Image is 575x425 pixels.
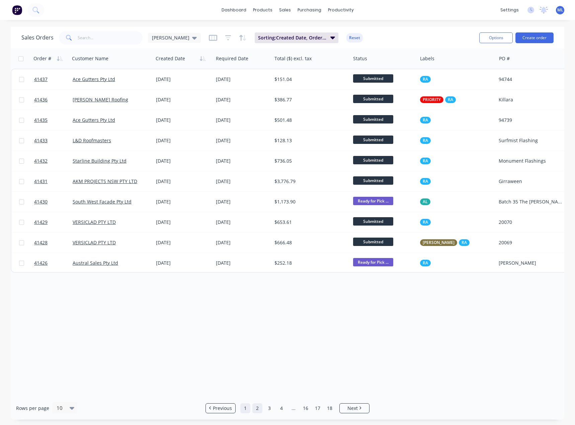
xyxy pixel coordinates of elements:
div: [DATE] [216,76,269,83]
span: Rows per page [16,405,49,412]
div: [DATE] [216,117,269,123]
div: $736.05 [274,158,344,164]
span: Ready for Pick ... [353,258,393,266]
div: [DATE] [216,178,269,185]
h1: Sales Orders [21,34,54,41]
a: Page 16 [301,403,311,413]
button: RA [420,219,431,226]
a: 41431 [34,171,73,191]
span: Submitted [353,156,393,164]
button: RA [420,76,431,83]
a: Jump forward [289,403,299,413]
div: productivity [325,5,357,15]
a: 41436 [34,90,73,110]
a: South West Facade Pty Ltd [73,198,132,205]
div: Customer Name [72,55,108,62]
div: [DATE] [156,137,211,144]
div: $653.61 [274,219,344,226]
div: [DATE] [156,239,211,246]
div: 94744 [499,76,563,83]
button: [PERSON_NAME]RA [420,239,470,246]
a: 41432 [34,151,73,171]
div: Total ($) excl. tax [274,55,312,62]
div: 20069 [499,239,563,246]
div: [DATE] [156,219,211,226]
a: 41426 [34,253,73,273]
span: RA [423,117,428,123]
div: [DATE] [216,219,269,226]
div: [DATE] [156,76,211,83]
span: RA [423,158,428,164]
div: Killara [499,96,563,103]
span: 41437 [34,76,48,83]
ul: Pagination [203,403,372,413]
div: $128.13 [274,137,344,144]
div: purchasing [294,5,325,15]
div: [DATE] [156,117,211,123]
a: L&D Roofmasters [73,137,111,144]
div: [DATE] [156,260,211,266]
div: [DATE] [156,178,211,185]
div: Monument Flashings [499,158,563,164]
span: AL [423,198,428,205]
div: Status [353,55,367,62]
div: 94739 [499,117,563,123]
span: Previous [213,405,232,412]
div: Batch 35 The [PERSON_NAME] [499,198,563,205]
span: RA [423,76,428,83]
span: ML [557,7,563,13]
span: Next [347,405,358,412]
div: [DATE] [216,239,269,246]
button: PRIORITYRA [420,96,456,103]
button: Reset [346,33,363,42]
button: Sorting:Created Date, Order # [255,32,338,43]
div: Labels [420,55,434,62]
a: [PERSON_NAME] Roofing [73,96,128,103]
button: RA [420,178,431,185]
div: $501.48 [274,117,344,123]
button: RA [420,158,431,164]
a: 41428 [34,233,73,253]
input: Search... [78,31,143,45]
div: sales [276,5,294,15]
div: [PERSON_NAME] [499,260,563,266]
span: Submitted [353,95,393,103]
div: Created Date [156,55,185,62]
div: Surfmist Flashing [499,137,563,144]
a: dashboard [218,5,250,15]
a: Page 17 [313,403,323,413]
span: 41426 [34,260,48,266]
span: 41435 [34,117,48,123]
button: Options [479,32,513,43]
a: Austral Sales Pty Ltd [73,260,118,266]
button: RA [420,137,431,144]
a: 41429 [34,212,73,232]
span: Submitted [353,176,393,185]
span: RA [423,178,428,185]
a: Page 18 [325,403,335,413]
span: Submitted [353,115,393,123]
span: Submitted [353,136,393,144]
button: RA [420,117,431,123]
div: [DATE] [216,137,269,144]
a: Page 4 [276,403,286,413]
a: AKM PROJECTS NSW PTY LTD [73,178,137,184]
button: AL [420,198,430,205]
a: 41433 [34,131,73,151]
span: Submitted [353,217,393,226]
span: Submitted [353,238,393,246]
div: [DATE] [216,96,269,103]
span: 41430 [34,198,48,205]
button: RA [420,260,431,266]
div: $3,776.79 [274,178,344,185]
div: Girraween [499,178,563,185]
span: Sorting: Created Date, Order # [258,34,326,41]
div: [DATE] [156,96,211,103]
span: 41432 [34,158,48,164]
div: $151.04 [274,76,344,83]
span: Submitted [353,74,393,83]
a: VERSICLAD PTY LTD [73,239,116,246]
span: RA [448,96,453,103]
a: Page 1 [240,403,250,413]
div: [DATE] [216,158,269,164]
